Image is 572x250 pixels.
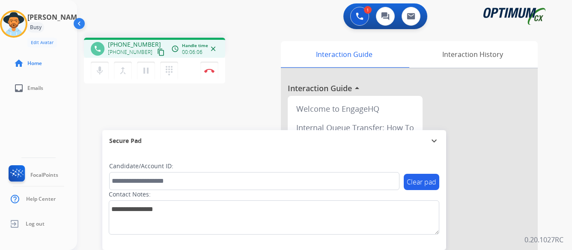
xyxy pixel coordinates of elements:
[7,165,58,185] a: FocalPoints
[182,42,208,49] span: Handle time
[26,196,56,202] span: Help Center
[141,65,151,76] mat-icon: pause
[291,99,419,118] div: Welcome to EngageHQ
[30,172,58,179] span: FocalPoints
[14,83,24,93] mat-icon: inbox
[2,12,26,36] img: avatar
[108,40,161,49] span: [PHONE_NUMBER]
[281,41,407,68] div: Interaction Guide
[27,60,42,67] span: Home
[27,12,83,22] h3: [PERSON_NAME]
[109,162,173,170] label: Candidate/Account ID:
[118,65,128,76] mat-icon: merge_type
[157,48,165,56] mat-icon: content_copy
[94,45,101,53] mat-icon: phone
[27,38,57,48] button: Edit Avatar
[27,22,44,33] div: Busy
[109,190,151,199] label: Contact Notes:
[26,220,45,227] span: Log out
[204,68,214,73] img: control
[27,85,43,92] span: Emails
[404,174,439,190] button: Clear pad
[171,45,179,53] mat-icon: access_time
[407,41,538,68] div: Interaction History
[95,65,105,76] mat-icon: mic
[291,118,419,137] div: Internal Queue Transfer: How To
[364,6,372,14] div: 1
[109,137,142,145] span: Secure Pad
[164,65,174,76] mat-icon: dialpad
[182,49,203,56] span: 00:06:06
[524,235,563,245] p: 0.20.1027RC
[108,49,152,56] span: [PHONE_NUMBER]
[209,45,217,53] mat-icon: close
[429,136,439,146] mat-icon: expand_more
[14,58,24,68] mat-icon: home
